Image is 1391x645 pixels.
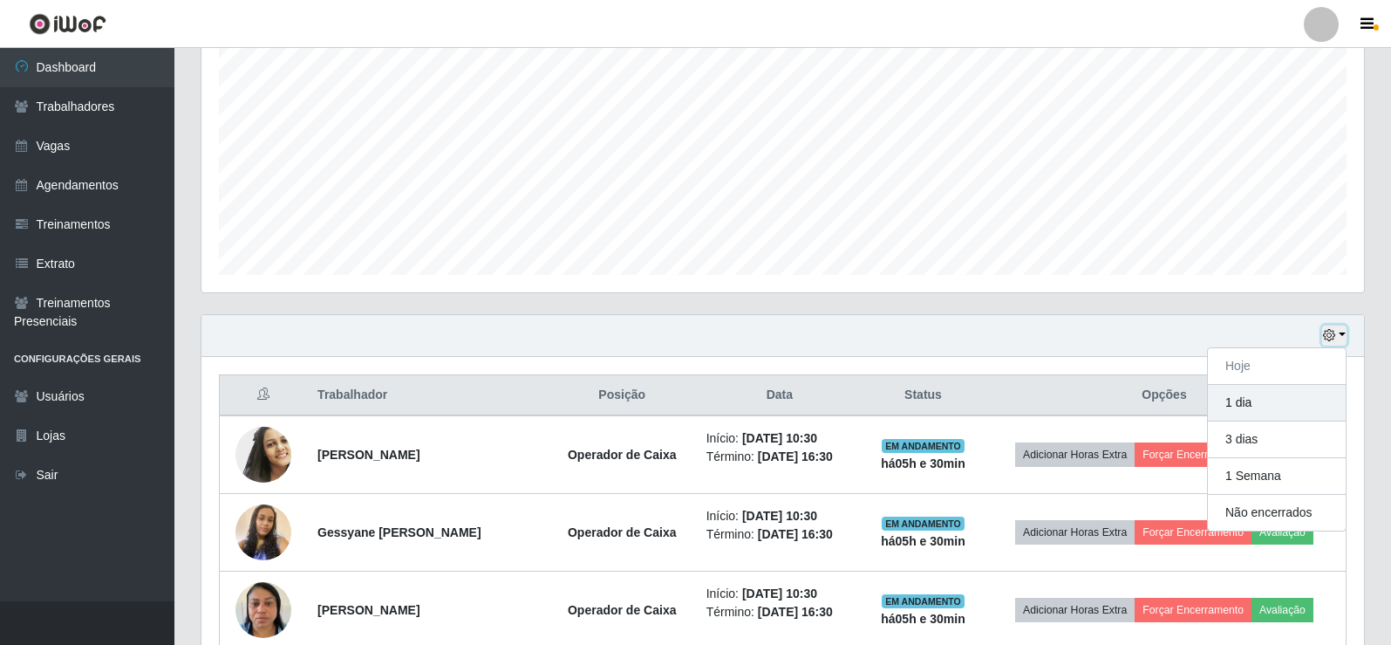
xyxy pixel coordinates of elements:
strong: há 05 h e 30 min [881,612,965,626]
li: Início: [706,507,853,525]
strong: [PERSON_NAME] [317,603,419,617]
li: Término: [706,603,853,621]
button: Avaliação [1251,598,1313,622]
img: 1704217621089.jpeg [235,483,291,582]
button: Não encerrados [1208,495,1346,531]
th: Status [863,375,983,416]
time: [DATE] 10:30 [742,509,817,523]
button: Forçar Encerramento [1135,598,1251,622]
strong: Operador de Caixa [568,448,677,462]
strong: Operador de Caixa [568,525,677,539]
time: [DATE] 16:30 [758,527,833,541]
time: [DATE] 16:30 [758,449,833,463]
button: Avaliação [1251,520,1313,545]
th: Data [696,375,863,416]
button: Adicionar Horas Extra [1015,520,1135,545]
span: EM ANDAMENTO [882,517,965,531]
img: CoreUI Logo [29,13,106,35]
strong: [PERSON_NAME] [317,448,419,462]
strong: há 05 h e 30 min [881,534,965,548]
button: Forçar Encerramento [1135,443,1251,467]
button: Adicionar Horas Extra [1015,598,1135,622]
img: 1619005854451.jpeg [235,420,291,490]
span: EM ANDAMENTO [882,439,965,453]
th: Opções [983,375,1347,416]
th: Posição [549,375,696,416]
button: Adicionar Horas Extra [1015,443,1135,467]
li: Início: [706,585,853,603]
li: Término: [706,448,853,466]
button: Forçar Encerramento [1135,520,1251,545]
li: Término: [706,525,853,544]
button: Hoje [1208,348,1346,385]
span: EM ANDAMENTO [882,594,965,608]
time: [DATE] 10:30 [742,431,817,445]
time: [DATE] 16:30 [758,605,833,619]
strong: Gessyane [PERSON_NAME] [317,525,481,539]
strong: Operador de Caixa [568,603,677,617]
time: [DATE] 10:30 [742,587,817,600]
strong: há 05 h e 30 min [881,456,965,470]
button: 3 dias [1208,422,1346,458]
th: Trabalhador [307,375,549,416]
li: Início: [706,429,853,448]
button: 1 dia [1208,385,1346,422]
button: 1 Semana [1208,458,1346,495]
